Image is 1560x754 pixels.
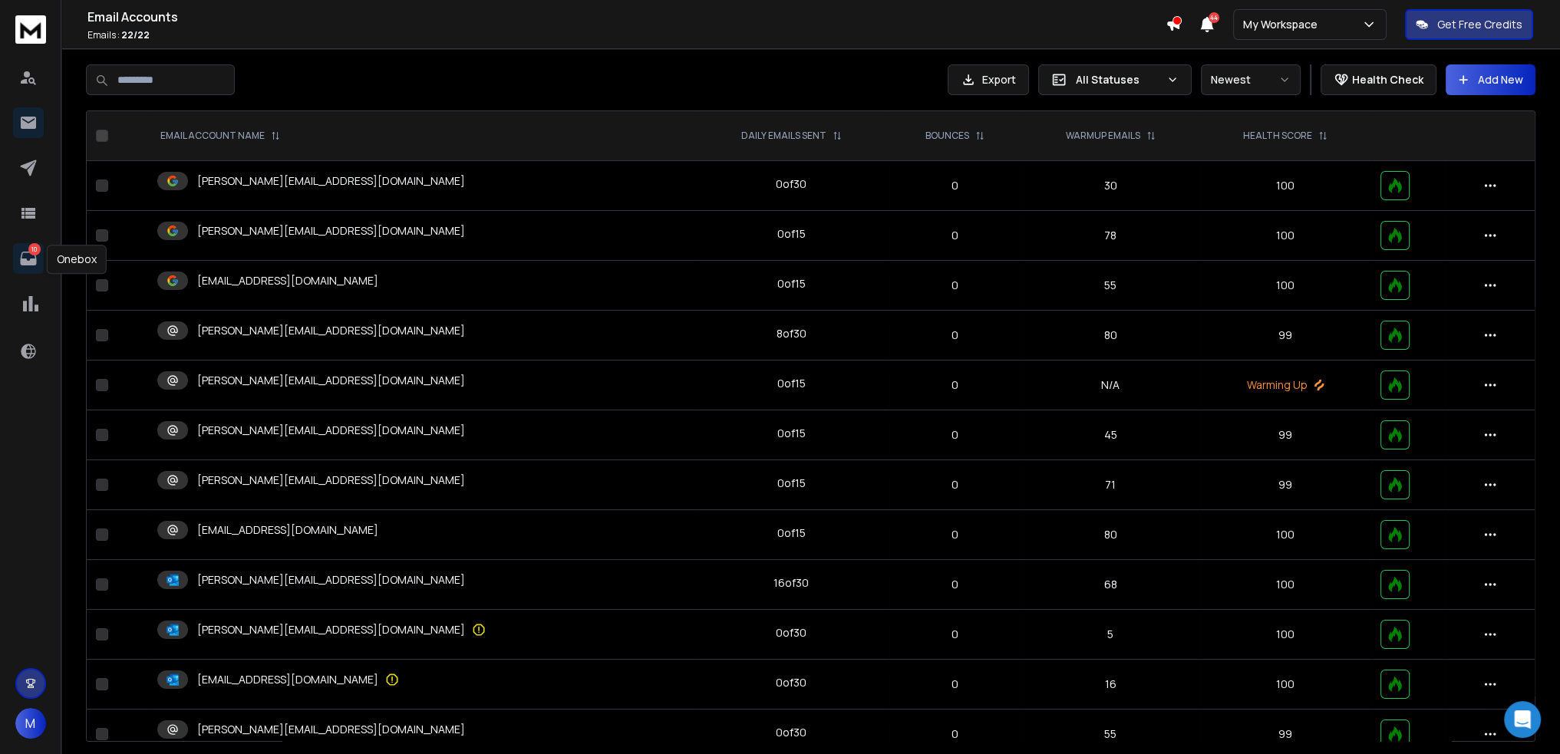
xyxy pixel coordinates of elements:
p: 0 [899,178,1011,193]
a: 10 [13,243,44,274]
p: 0 [899,228,1011,243]
td: 5 [1021,610,1200,660]
button: Add New [1446,64,1535,95]
div: 0 of 15 [777,426,806,441]
p: [PERSON_NAME][EMAIL_ADDRESS][DOMAIN_NAME] [197,373,465,388]
td: 78 [1021,211,1200,261]
button: M [15,708,46,739]
p: [EMAIL_ADDRESS][DOMAIN_NAME] [197,672,378,687]
p: 0 [899,377,1011,393]
p: [PERSON_NAME][EMAIL_ADDRESS][DOMAIN_NAME] [197,572,465,588]
div: Onebox [47,245,107,274]
p: 0 [899,527,1011,542]
div: 0 of 30 [776,176,806,192]
div: 0 of 30 [776,675,806,690]
div: 16 of 30 [773,575,809,591]
p: HEALTH SCORE [1243,130,1312,142]
button: Newest [1201,64,1301,95]
p: Health Check [1352,72,1423,87]
div: EMAIL ACCOUNT NAME [160,130,280,142]
td: 68 [1021,560,1200,610]
p: [PERSON_NAME][EMAIL_ADDRESS][DOMAIN_NAME] [197,323,465,338]
td: 80 [1021,311,1200,361]
button: Export [948,64,1029,95]
h1: Email Accounts [87,8,1166,26]
td: 100 [1200,261,1371,311]
td: 30 [1021,161,1200,211]
div: 0 of 15 [777,376,806,391]
td: 100 [1200,560,1371,610]
div: 0 of 15 [777,276,806,291]
p: All Statuses [1076,72,1160,87]
td: 71 [1021,460,1200,510]
p: 0 [899,427,1011,443]
p: 0 [899,627,1011,642]
p: DAILY EMAILS SENT [741,130,826,142]
button: Health Check [1321,64,1436,95]
td: 100 [1200,161,1371,211]
p: [PERSON_NAME][EMAIL_ADDRESS][DOMAIN_NAME] [197,472,465,488]
p: 0 [899,278,1011,293]
td: 100 [1200,211,1371,261]
td: 99 [1200,311,1371,361]
div: Open Intercom Messenger [1504,701,1541,738]
div: 0 of 15 [777,476,806,491]
div: 0 of 15 [777,525,806,541]
p: 0 [899,577,1011,592]
p: [EMAIL_ADDRESS][DOMAIN_NAME] [197,273,378,288]
td: 55 [1021,261,1200,311]
p: [PERSON_NAME][EMAIL_ADDRESS][DOMAIN_NAME] [197,423,465,438]
div: 0 of 30 [776,625,806,640]
img: logo [15,15,46,44]
p: BOUNCES [925,130,969,142]
button: Get Free Credits [1405,9,1533,40]
td: 16 [1021,660,1200,710]
td: 99 [1200,460,1371,510]
span: 44 [1209,12,1219,23]
p: 10 [28,243,41,255]
p: Emails : [87,29,1166,41]
td: 99 [1200,410,1371,460]
div: 0 of 30 [776,725,806,740]
td: 100 [1200,510,1371,560]
td: N/A [1021,361,1200,410]
p: [PERSON_NAME][EMAIL_ADDRESS][DOMAIN_NAME] [197,722,465,737]
div: 8 of 30 [777,326,806,341]
p: Warming Up [1209,377,1362,393]
td: 100 [1200,610,1371,660]
p: 0 [899,477,1011,492]
p: 0 [899,726,1011,742]
p: [PERSON_NAME][EMAIL_ADDRESS][DOMAIN_NAME] [197,622,465,637]
p: [PERSON_NAME][EMAIL_ADDRESS][DOMAIN_NAME] [197,223,465,239]
td: 45 [1021,410,1200,460]
p: [EMAIL_ADDRESS][DOMAIN_NAME] [197,522,378,538]
div: 0 of 15 [777,226,806,242]
p: 0 [899,328,1011,343]
p: WARMUP EMAILS [1066,130,1140,142]
p: My Workspace [1243,17,1324,32]
p: Get Free Credits [1437,17,1522,32]
span: 22 / 22 [121,28,150,41]
td: 80 [1021,510,1200,560]
p: [PERSON_NAME][EMAIL_ADDRESS][DOMAIN_NAME] [197,173,465,189]
td: 100 [1200,660,1371,710]
p: 0 [899,677,1011,692]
